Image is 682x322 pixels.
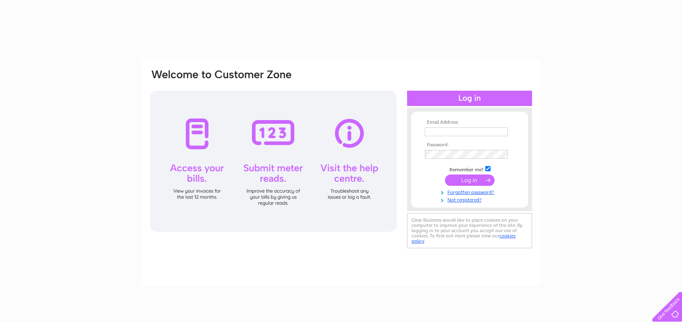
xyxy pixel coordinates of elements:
input: Submit [445,175,495,186]
a: cookies policy [412,233,516,244]
a: Not registered? [425,195,516,203]
td: Remember me? [423,165,516,173]
th: Password: [423,142,516,148]
a: Forgotten password? [425,188,516,195]
th: Email Address: [423,120,516,125]
div: Clear Business would like to place cookies on your computer to improve your experience of the sit... [407,213,532,248]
